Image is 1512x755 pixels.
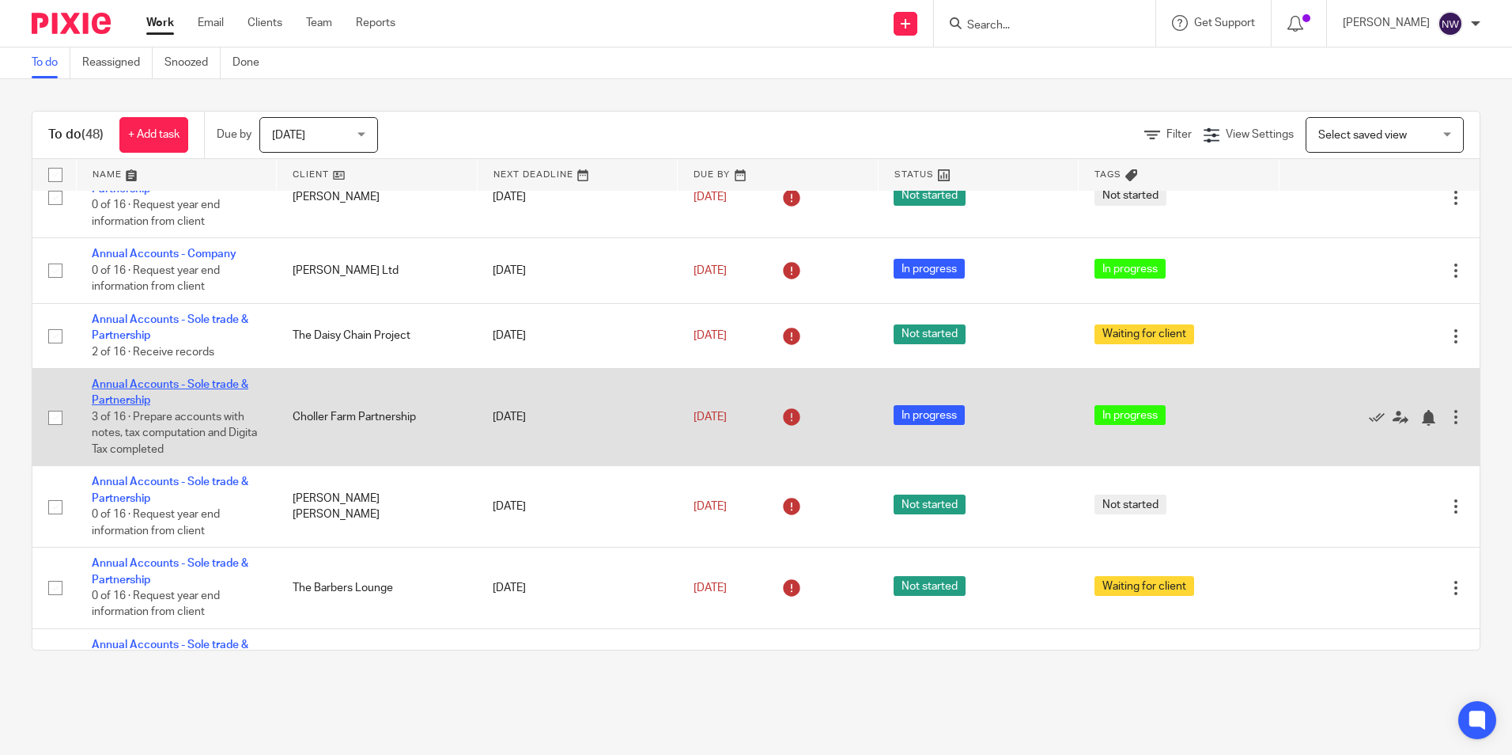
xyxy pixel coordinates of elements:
[92,558,248,585] a: Annual Accounts - Sole trade & Partnership
[966,19,1108,33] input: Search
[1343,15,1430,31] p: [PERSON_NAME]
[1094,170,1121,179] span: Tags
[694,330,727,341] span: [DATE]
[1094,405,1166,425] span: In progress
[217,127,251,142] p: Due by
[894,186,966,206] span: Not started
[277,629,478,711] td: [PERSON_NAME]
[92,379,248,406] a: Annual Accounts - Sole trade & Partnership
[92,314,248,341] a: Annual Accounts - Sole trade & Partnership
[146,15,174,31] a: Work
[1438,11,1463,36] img: svg%3E
[477,238,678,303] td: [DATE]
[92,249,236,260] a: Annual Accounts - Company
[477,303,678,368] td: [DATE]
[92,265,220,293] span: 0 of 16 · Request year end information from client
[277,157,478,238] td: [PERSON_NAME]
[92,639,248,666] a: Annual Accounts - Sole trade & Partnership
[272,130,305,141] span: [DATE]
[477,629,678,711] td: [DATE]
[1194,17,1255,28] span: Get Support
[477,369,678,466] td: [DATE]
[1094,576,1194,596] span: Waiting for client
[894,259,965,279] span: In progress
[119,117,188,153] a: + Add task
[477,466,678,548] td: [DATE]
[48,127,104,143] h1: To do
[477,548,678,629] td: [DATE]
[1094,186,1166,206] span: Not started
[694,192,727,203] span: [DATE]
[92,412,257,455] span: 3 of 16 · Prepare accounts with notes, tax computation and Digita Tax completed
[277,466,478,548] td: [PERSON_NAME] [PERSON_NAME]
[92,476,248,503] a: Annual Accounts - Sole trade & Partnership
[164,47,221,78] a: Snoozed
[894,576,966,596] span: Not started
[894,495,966,514] span: Not started
[1369,409,1393,425] a: Mark as done
[277,238,478,303] td: [PERSON_NAME] Ltd
[277,303,478,368] td: The Daisy Chain Project
[1094,259,1166,279] span: In progress
[694,501,727,512] span: [DATE]
[92,168,248,195] a: Annual Accounts - Sole trade & Partnership
[82,47,153,78] a: Reassigned
[248,15,282,31] a: Clients
[894,324,966,344] span: Not started
[32,13,111,34] img: Pixie
[81,128,104,141] span: (48)
[92,200,220,228] span: 0 of 16 · Request year end information from client
[894,405,965,425] span: In progress
[92,590,220,618] span: 0 of 16 · Request year end information from client
[1166,129,1192,140] span: Filter
[1094,324,1194,344] span: Waiting for client
[32,47,70,78] a: To do
[92,509,220,537] span: 0 of 16 · Request year end information from client
[694,265,727,276] span: [DATE]
[232,47,271,78] a: Done
[1318,130,1407,141] span: Select saved view
[694,582,727,594] span: [DATE]
[306,15,332,31] a: Team
[277,548,478,629] td: The Barbers Lounge
[198,15,224,31] a: Email
[356,15,395,31] a: Reports
[92,347,214,358] span: 2 of 16 · Receive records
[1094,495,1166,514] span: Not started
[1226,129,1294,140] span: View Settings
[277,369,478,466] td: Choller Farm Partnership
[477,157,678,238] td: [DATE]
[694,412,727,423] span: [DATE]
